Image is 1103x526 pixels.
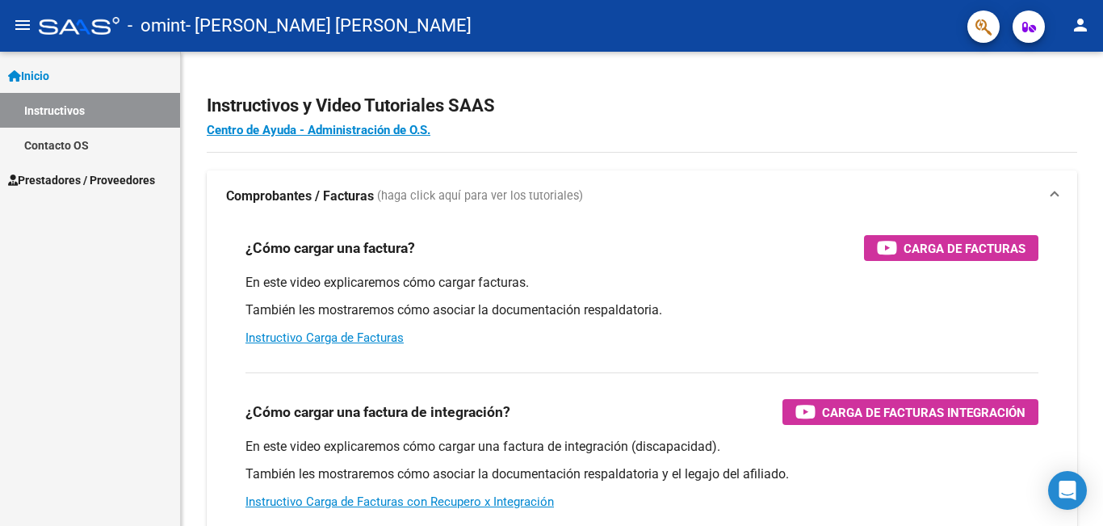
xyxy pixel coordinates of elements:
span: Inicio [8,67,49,85]
mat-icon: menu [13,15,32,35]
a: Instructivo Carga de Facturas con Recupero x Integración [245,494,554,509]
button: Carga de Facturas Integración [782,399,1038,425]
span: - omint [128,8,186,44]
a: Instructivo Carga de Facturas [245,330,404,345]
span: Prestadores / Proveedores [8,171,155,189]
span: (haga click aquí para ver los tutoriales) [377,187,583,205]
p: También les mostraremos cómo asociar la documentación respaldatoria. [245,301,1038,319]
p: En este video explicaremos cómo cargar facturas. [245,274,1038,292]
span: - [PERSON_NAME] [PERSON_NAME] [186,8,472,44]
h3: ¿Cómo cargar una factura de integración? [245,401,510,423]
p: También les mostraremos cómo asociar la documentación respaldatoria y el legajo del afiliado. [245,465,1038,483]
div: Open Intercom Messenger [1048,471,1087,510]
button: Carga de Facturas [864,235,1038,261]
p: En este video explicaremos cómo cargar una factura de integración (discapacidad). [245,438,1038,456]
a: Centro de Ayuda - Administración de O.S. [207,123,430,137]
h3: ¿Cómo cargar una factura? [245,237,415,259]
span: Carga de Facturas Integración [822,402,1025,423]
mat-expansion-panel-header: Comprobantes / Facturas (haga click aquí para ver los tutoriales) [207,170,1077,222]
span: Carga de Facturas [904,238,1025,259]
h2: Instructivos y Video Tutoriales SAAS [207,90,1077,121]
mat-icon: person [1071,15,1090,35]
strong: Comprobantes / Facturas [226,187,374,205]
